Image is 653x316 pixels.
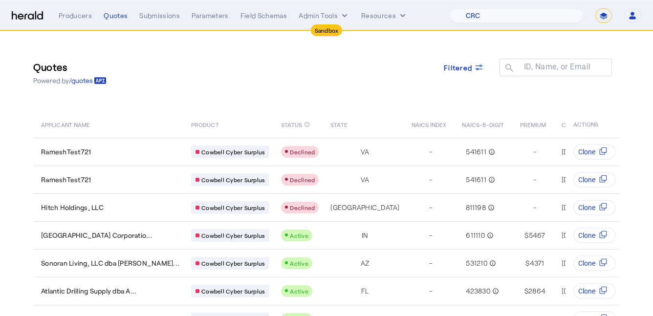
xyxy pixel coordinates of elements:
[573,255,616,271] button: Clone
[33,76,107,85] p: Powered by
[466,147,486,157] span: 541611
[429,203,432,212] span: -
[429,175,432,185] span: -
[299,11,349,21] button: internal dropdown menu
[573,200,616,215] button: Clone
[201,287,265,295] span: Cowbell Cyber Surplus
[361,286,369,296] span: FL
[201,232,265,239] span: Cowbell Cyber Surplus
[290,204,315,211] span: Declined
[529,231,545,240] span: 5467
[429,258,432,268] span: -
[290,176,315,183] span: Declined
[573,172,616,188] button: Clone
[562,119,588,129] span: CREATED
[525,258,529,268] span: $
[578,258,595,268] span: Clone
[240,11,287,21] div: Field Schemas
[524,62,591,71] mat-label: ID, Name, or Email
[487,258,496,268] mat-icon: info_outline
[562,259,612,267] span: [DATE] 10:29 AM
[533,147,536,157] span: -
[41,175,91,185] span: RameshTest721
[466,231,485,240] span: 611110
[361,258,370,268] span: AZ
[444,63,472,73] span: Filtered
[104,11,128,21] div: Quotes
[486,203,495,212] mat-icon: info_outline
[429,286,432,296] span: -
[429,147,432,157] span: -
[290,148,315,155] span: Declined
[41,286,136,296] span: Atlantic Drilling Supply dba A...
[562,231,612,239] span: [DATE] 10:34 AM
[530,258,544,268] span: 4371
[578,147,595,157] span: Clone
[533,203,536,212] span: -
[486,147,495,157] mat-icon: info_outline
[500,63,516,75] mat-icon: search
[573,283,616,299] button: Clone
[562,175,610,184] span: [DATE] 4:30 AM
[533,175,536,185] span: -
[524,231,528,240] span: $
[12,11,43,21] img: Herald Logo
[466,175,486,185] span: 541611
[573,228,616,243] button: Clone
[41,119,90,129] span: APPLICANT NAME
[41,231,152,240] span: [GEOGRAPHIC_DATA] Corporatio...
[573,144,616,160] button: Clone
[520,119,546,129] span: PREMIUM
[578,231,595,240] span: Clone
[290,288,308,295] span: Active
[33,60,107,74] h3: Quotes
[201,259,265,267] span: Cowbell Cyber Surplus
[41,203,104,212] span: Hitch Holdings, LLC
[191,119,219,129] span: PRODUCT
[462,119,504,129] span: NAICS-6-DIGIT
[490,286,499,296] mat-icon: info_outline
[528,286,545,296] span: 2864
[485,231,494,240] mat-icon: info_outline
[466,258,487,268] span: 531210
[201,204,265,211] span: Cowbell Cyber Surplus
[362,231,369,240] span: IN
[466,203,486,212] span: 811198
[524,286,528,296] span: $
[330,203,399,212] span: [GEOGRAPHIC_DATA]
[436,59,492,76] button: Filtered
[59,11,92,21] div: Producers
[304,119,310,130] mat-icon: info_outline
[361,11,408,21] button: Resources dropdown menu
[41,258,179,268] span: Sonoran Living, LLC dba [PERSON_NAME]...
[139,11,180,21] div: Submissions
[578,203,595,212] span: Clone
[578,175,595,185] span: Clone
[466,286,490,296] span: 423830
[201,176,265,184] span: Cowbell Cyber Surplus
[486,175,495,185] mat-icon: info_outline
[562,287,610,295] span: [DATE] 10:21 AM
[429,231,432,240] span: -
[201,148,265,156] span: Cowbell Cyber Surplus
[562,203,609,211] span: [DATE] 5:53 AM
[281,119,302,129] span: STATUS
[361,147,370,157] span: VA
[290,232,308,239] span: Active
[361,175,370,185] span: VA
[330,119,347,129] span: STATE
[566,110,620,138] th: ACTIONS
[562,147,610,156] span: [DATE] 9:34 AM
[412,119,447,129] span: NAICS INDEX
[69,76,107,85] a: /quotes
[41,147,91,157] span: RameshTest721
[311,24,343,36] div: Sandbox
[192,11,229,21] div: Parameters
[290,260,308,267] span: Active
[578,286,595,296] span: Clone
